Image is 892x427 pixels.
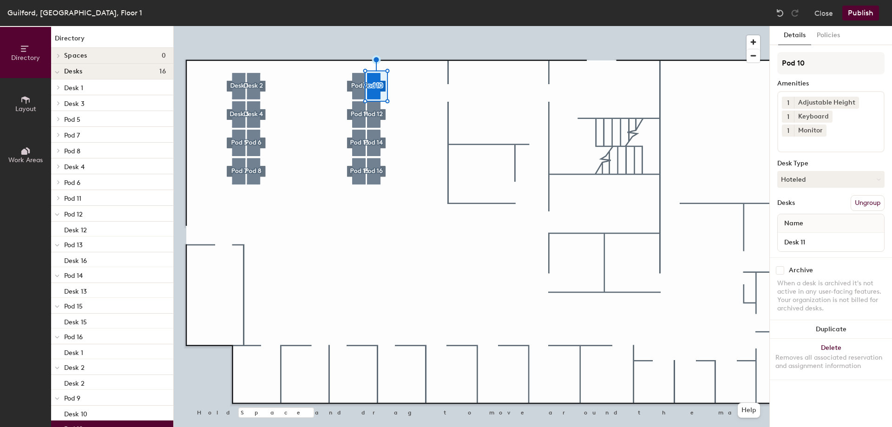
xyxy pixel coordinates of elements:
[777,80,885,87] div: Amenities
[777,160,885,167] div: Desk Type
[790,8,800,18] img: Redo
[64,52,87,59] span: Spaces
[64,84,83,92] span: Desk 1
[794,111,833,123] div: Keyboard
[64,285,87,296] p: Desk 13
[64,179,80,187] span: Pod 6
[811,26,846,45] button: Policies
[782,97,794,109] button: 1
[64,223,87,234] p: Desk 12
[770,339,892,380] button: DeleteRemoves all associated reservation and assignment information
[159,68,166,75] span: 16
[64,131,80,139] span: Pod 7
[777,199,795,207] div: Desks
[64,333,83,341] span: Pod 16
[787,126,789,136] span: 1
[789,267,813,274] div: Archive
[775,354,886,370] div: Removes all associated reservation and assignment information
[770,320,892,339] button: Duplicate
[64,364,85,372] span: Desk 2
[64,68,82,75] span: Desks
[782,111,794,123] button: 1
[780,236,882,249] input: Unnamed desk
[787,112,789,122] span: 1
[51,33,173,48] h1: Directory
[64,315,87,326] p: Desk 15
[64,407,87,418] p: Desk 10
[851,195,885,211] button: Ungroup
[738,403,760,418] button: Help
[64,241,83,249] span: Pod 13
[775,8,785,18] img: Undo
[64,147,80,155] span: Pod 8
[814,6,833,20] button: Close
[787,98,789,108] span: 1
[64,394,80,402] span: Pod 9
[777,171,885,188] button: Hoteled
[64,272,83,280] span: Pod 14
[64,302,83,310] span: Pod 15
[64,210,83,218] span: Pod 12
[64,377,85,388] p: Desk 2
[794,125,826,137] div: Monitor
[777,279,885,313] div: When a desk is archived it's not active in any user-facing features. Your organization is not bil...
[64,346,83,357] p: Desk 1
[7,7,142,19] div: Guilford, [GEOGRAPHIC_DATA], Floor 1
[162,52,166,59] span: 0
[11,54,40,62] span: Directory
[780,215,808,232] span: Name
[842,6,879,20] button: Publish
[64,195,81,203] span: Pod 11
[64,163,85,171] span: Desk 4
[15,105,36,113] span: Layout
[8,156,43,164] span: Work Areas
[794,97,859,109] div: Adjustable Height
[64,254,87,265] p: Desk 16
[782,125,794,137] button: 1
[64,100,85,108] span: Desk 3
[64,116,80,124] span: Pod 5
[778,26,811,45] button: Details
